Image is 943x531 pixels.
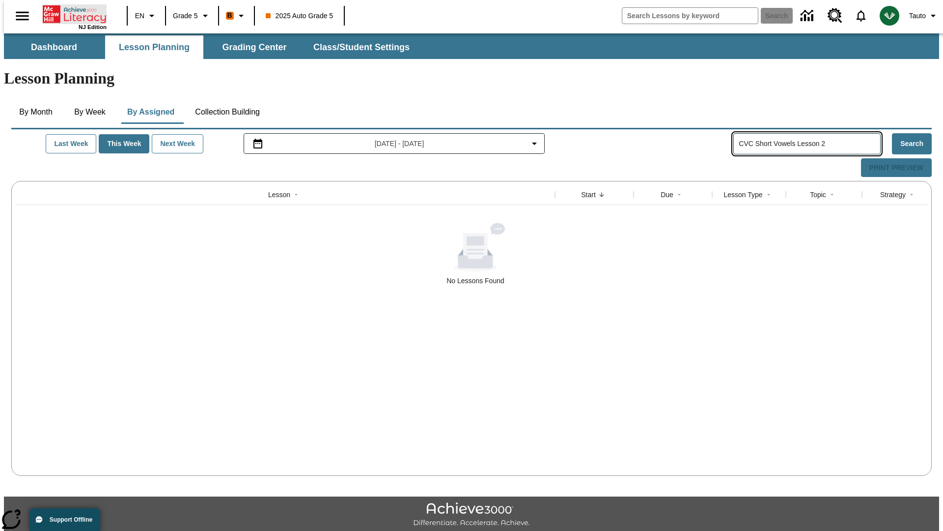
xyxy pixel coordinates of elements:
[446,276,504,286] div: No Lessons Found
[169,7,215,25] button: Grade: Grade 5, Select a grade
[4,35,418,59] div: SubNavbar
[43,4,107,24] a: Home
[892,133,932,154] button: Search
[266,11,333,21] span: 2025 Auto Grade 5
[4,69,939,88] h1: Lesson Planning
[826,189,838,201] button: Sort
[528,138,540,149] svg: Collapse Date Range Filter
[375,139,424,149] span: [DATE] - [DATE]
[268,190,290,200] div: Lesson
[105,35,203,59] button: Lesson Planning
[596,189,608,201] button: Sort
[119,42,190,53] span: Lesson Planning
[313,42,410,53] span: Class/Student Settings
[222,7,251,25] button: Boost Class color is orange. Change class color
[874,3,905,29] button: Select a new avatar
[135,11,144,21] span: EN
[673,189,685,201] button: Sort
[905,7,943,25] button: Profile/Settings
[173,11,198,21] span: Grade 5
[8,1,37,30] button: Open side menu
[763,189,775,201] button: Sort
[305,35,417,59] button: Class/Student Settings
[65,100,114,124] button: By Week
[29,508,100,531] button: Support Offline
[413,502,530,528] img: Achieve3000 Differentiate Accelerate Achieve
[222,42,286,53] span: Grading Center
[848,3,874,29] a: Notifications
[906,189,917,201] button: Sort
[131,7,162,25] button: Language: EN, Select a language
[581,190,596,200] div: Start
[205,35,304,59] button: Grading Center
[5,35,103,59] button: Dashboard
[50,516,92,523] span: Support Offline
[880,190,906,200] div: Strategy
[290,189,302,201] button: Sort
[4,33,939,59] div: SubNavbar
[822,2,848,29] a: Resource Center, Will open in new tab
[187,100,268,124] button: Collection Building
[622,8,758,24] input: search field
[739,137,880,151] input: Search Assigned Lessons
[79,24,107,30] span: NJ Edition
[119,100,182,124] button: By Assigned
[795,2,822,29] a: Data Center
[31,42,77,53] span: Dashboard
[248,138,541,149] button: Select the date range menu item
[46,134,96,153] button: Last Week
[723,190,762,200] div: Lesson Type
[909,11,926,21] span: Tauto
[99,134,149,153] button: This Week
[15,223,936,286] div: No Lessons Found
[880,6,899,26] img: avatar image
[810,190,826,200] div: Topic
[152,134,203,153] button: Next Week
[11,100,60,124] button: By Month
[227,9,232,22] span: B
[43,3,107,30] div: Home
[661,190,673,200] div: Due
